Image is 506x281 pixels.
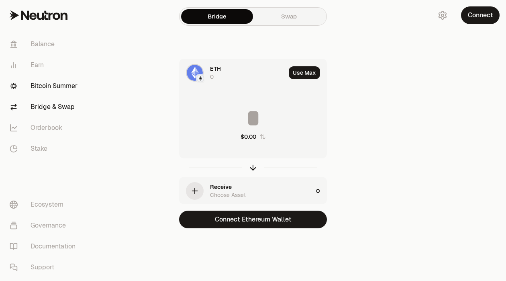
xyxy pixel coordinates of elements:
[3,117,87,138] a: Orderbook
[210,73,214,81] div: 0
[180,177,313,205] div: ReceiveChoose Asset
[241,133,256,141] div: $0.00
[3,257,87,278] a: Support
[3,215,87,236] a: Governance
[210,183,232,191] div: Receive
[3,34,87,55] a: Balance
[197,75,204,82] img: Ethereum Logo
[461,6,500,24] button: Connect
[180,59,286,86] div: ETH LogoEthereum LogoEthereum LogoETH0
[3,194,87,215] a: Ecosystem
[179,211,327,228] button: Connect Ethereum Wallet
[3,236,87,257] a: Documentation
[180,177,326,205] button: ReceiveChoose Asset0
[253,9,325,24] a: Swap
[187,65,203,81] img: ETH Logo
[241,133,266,141] button: $0.00
[181,9,253,24] a: Bridge
[316,177,326,205] div: 0
[3,76,87,96] a: Bitcoin Summer
[3,96,87,117] a: Bridge & Swap
[3,138,87,159] a: Stake
[210,65,221,73] span: ETH
[289,66,320,79] button: Use Max
[210,191,246,199] div: Choose Asset
[3,55,87,76] a: Earn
